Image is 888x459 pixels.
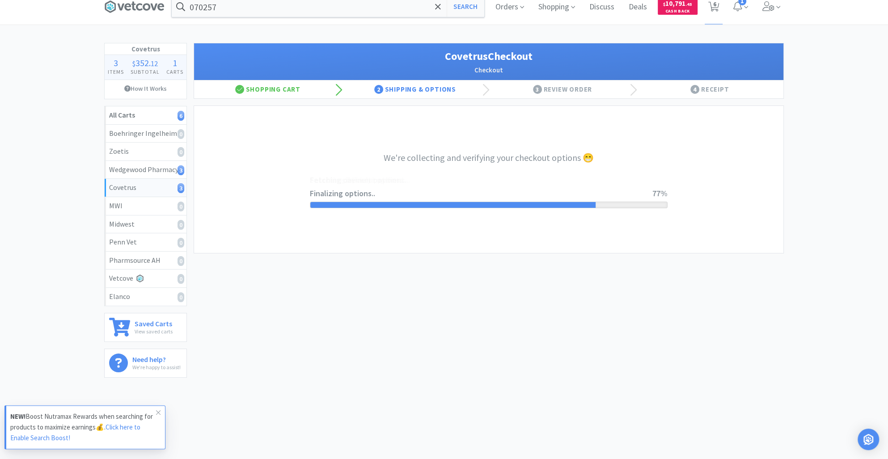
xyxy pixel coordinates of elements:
span: 4 [690,85,699,94]
a: 6 [705,4,723,12]
a: Midwest0 [105,215,186,234]
h4: Items [105,67,127,76]
span: 352 [135,57,149,68]
i: 6 [178,111,184,121]
a: Vetcove0 [105,270,186,288]
div: Covetrus [109,182,182,194]
span: $ [663,1,665,7]
span: 3 [533,85,542,94]
a: MWI0 [105,197,186,215]
a: Covetrus3 [105,179,186,197]
a: How It Works [105,80,186,97]
h6: Need help? [132,354,181,363]
span: 77% [652,188,668,198]
span: 1 [173,57,177,68]
div: Wedgewood Pharmacy [109,164,182,176]
div: Midwest [109,219,182,230]
span: 3 [114,57,118,68]
div: Shipping & Options [342,80,489,98]
a: Deals [625,3,651,11]
p: We're happy to assist! [132,363,181,371]
p: Boost Nutramax Rewards when searching for products to maximize earnings💰. [10,411,156,443]
strong: All Carts [109,110,135,119]
div: Review Order [489,80,636,98]
i: 0 [178,292,184,302]
div: MWI [109,200,182,212]
h4: Subtotal [127,67,163,76]
span: $ [132,59,135,68]
span: Fetching checkout options... [310,174,652,187]
i: 0 [178,256,184,266]
span: Cash Back [663,9,692,15]
i: 0 [178,238,184,248]
div: Elanco [109,291,182,303]
a: Pharmsource AH0 [105,252,186,270]
a: Discuss [586,3,618,11]
span: . 45 [685,1,692,7]
i: 0 [178,220,184,230]
a: Elanco0 [105,288,186,306]
h3: We're collecting and verifying your checkout options 😁 [310,151,668,165]
i: 0 [178,274,184,284]
div: Receipt [636,80,784,98]
i: 3 [178,183,184,193]
a: Saved CartsView saved carts [104,313,187,342]
a: Penn Vet0 [105,233,186,252]
a: Boehringer Ingelheim0 [105,125,186,143]
i: 0 [178,202,184,211]
span: 2 [374,85,383,94]
a: Zoetis0 [105,143,186,161]
h1: Covetrus [105,43,186,55]
div: Shopping Cart [194,80,342,98]
i: 3 [178,165,184,175]
a: NEW!Boost Nutramax Rewards when searching for products to maximize earnings💰.Click here to Enable... [4,405,165,449]
div: Penn Vet [109,236,182,248]
a: Wedgewood Pharmacy3 [105,161,186,179]
div: Open Intercom Messenger [858,429,879,450]
h6: Saved Carts [135,318,173,327]
strong: NEW! [10,412,25,421]
div: Pharmsource AH [109,255,182,266]
p: View saved carts [135,327,173,336]
i: 0 [178,129,184,139]
div: Zoetis [109,146,182,157]
div: Boehringer Ingelheim [109,128,182,139]
h4: Carts [163,67,186,76]
i: 0 [178,147,184,157]
div: Vetcove [109,273,182,284]
h1: Covetrus Checkout [203,48,774,65]
div: . [127,59,163,67]
h2: Checkout [203,65,774,76]
a: All Carts6 [105,106,186,125]
span: 12 [151,59,158,68]
span: Finalizing options.. [310,187,652,200]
